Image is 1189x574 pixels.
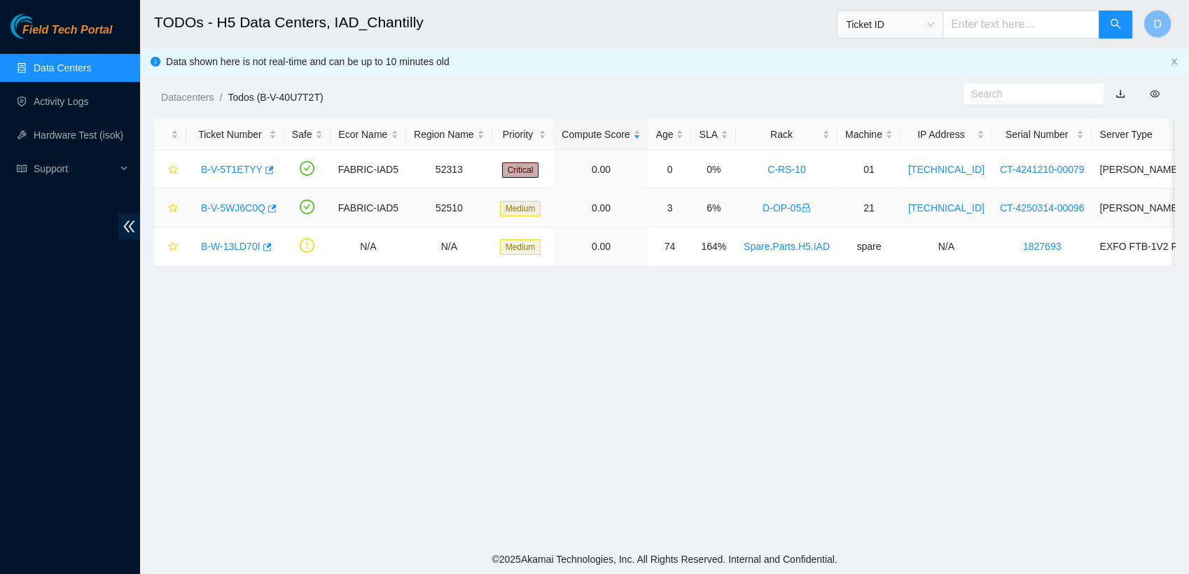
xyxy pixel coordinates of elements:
span: Field Tech Portal [22,24,112,37]
a: B-V-5WJ6C0Q [201,202,265,213]
span: search [1110,18,1121,31]
button: star [162,158,179,181]
td: 52510 [406,189,492,227]
td: N/A [331,227,406,266]
span: Ticket ID [846,14,934,35]
input: Enter text here... [943,10,1099,38]
button: search [1099,10,1132,38]
td: N/A [406,227,492,266]
td: 0.00 [554,189,648,227]
span: Medium [500,239,541,255]
td: 0.00 [554,227,648,266]
span: read [17,164,27,174]
span: Medium [500,201,541,216]
span: exclamation-circle [300,238,314,253]
button: D [1143,10,1171,38]
a: B-W-13LD70I [201,241,260,252]
span: Support [34,155,116,183]
span: Critical [502,162,539,178]
a: Hardware Test (isok) [34,129,123,141]
td: N/A [901,227,992,266]
a: [TECHNICAL_ID] [908,164,985,175]
span: star [168,164,178,176]
a: download [1115,88,1125,99]
button: close [1170,57,1178,66]
a: CT-4250314-00096 [1000,202,1085,213]
span: double-left [118,213,140,239]
a: C-RS-10 [767,164,805,175]
td: 164% [691,227,735,266]
a: Data Centers [34,62,91,73]
span: star [168,203,178,214]
td: 6% [691,189,735,227]
a: Todos (B-V-40U7T2T) [228,92,323,103]
span: eye [1150,89,1160,99]
a: CT-4241210-00079 [1000,164,1085,175]
span: check-circle [300,161,314,176]
a: Akamai TechnologiesField Tech Portal [11,25,112,43]
input: Search [971,86,1085,101]
a: B-V-5T1ETYY [201,164,263,175]
td: FABRIC-IAD5 [331,150,406,189]
button: star [162,235,179,258]
a: [TECHNICAL_ID] [908,202,985,213]
td: 3 [648,189,692,227]
span: D [1153,15,1162,33]
td: 74 [648,227,692,266]
img: Akamai Technologies [11,14,71,38]
td: 0.00 [554,150,648,189]
td: FABRIC-IAD5 [331,189,406,227]
td: spare [837,227,901,266]
a: D-OP-05lock [763,202,811,213]
span: lock [801,203,811,213]
span: star [168,241,178,253]
td: 01 [837,150,901,189]
td: 52313 [406,150,492,189]
footer: © 2025 Akamai Technologies, Inc. All Rights Reserved. Internal and Confidential. [140,545,1189,574]
a: Datacenters [161,92,214,103]
a: Activity Logs [34,96,89,107]
span: check-circle [300,199,314,214]
button: star [162,197,179,219]
button: download [1105,83,1136,105]
td: 21 [837,189,901,227]
span: / [219,92,222,103]
a: Spare.Parts.H5.IAD [744,241,830,252]
td: 0% [691,150,735,189]
span: close [1170,57,1178,66]
td: 0 [648,150,692,189]
a: 1827693 [1023,241,1062,252]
